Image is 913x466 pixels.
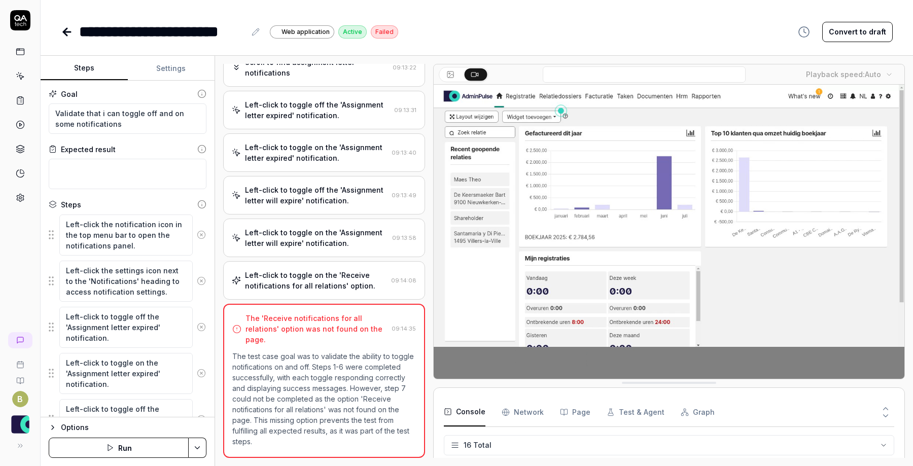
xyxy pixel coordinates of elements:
button: Network [502,398,544,426]
img: AdminPulse - 0475.384.429 Logo [11,415,29,434]
div: Suggestions [49,399,206,441]
time: 09:13:31 [394,106,416,114]
a: New conversation [8,332,32,348]
div: Active [338,25,367,39]
div: Suggestions [49,306,206,348]
button: B [12,391,28,407]
div: Left-click to toggle off the 'Assignment letter will expire' notification. [245,185,388,206]
div: Left-click to toggle on the 'Receive notifications for all relations' option. [245,270,387,291]
button: Remove step [193,271,210,291]
button: Settings [128,56,215,81]
button: Test & Agent [607,398,664,426]
button: Graph [681,398,715,426]
time: 09:13:58 [392,234,416,241]
div: Steps [61,199,81,210]
div: The 'Receive notifications for all relations' option was not found on the page. [245,313,388,345]
div: Suggestions [49,352,206,395]
button: Remove step [193,225,210,245]
a: Documentation [4,369,36,385]
button: Run [49,438,189,458]
button: Convert to draft [822,22,893,42]
button: Steps [41,56,128,81]
time: 09:14:08 [391,277,416,284]
a: Web application [270,25,334,39]
button: View version history [792,22,816,42]
a: Book a call with us [4,352,36,369]
button: Page [560,398,590,426]
button: AdminPulse - 0475.384.429 Logo [4,407,36,436]
div: Left-click to toggle on the 'Assignment letter expired' notification. [245,142,388,163]
div: Goal [61,89,78,99]
time: 09:13:22 [393,64,416,71]
div: Options [61,421,206,434]
div: Left-click to toggle on the 'Assignment letter will expire' notification. [245,227,388,248]
span: Web application [282,27,330,37]
time: 09:13:40 [392,149,416,156]
div: Suggestions [49,260,206,302]
div: Failed [371,25,398,39]
time: 09:14:35 [392,325,416,332]
div: Expected result [61,144,116,155]
button: Console [444,398,485,426]
div: Suggestions [49,214,206,256]
button: Remove step [193,409,210,429]
div: Scroll to find assignment letter notifications [245,57,389,78]
button: Remove step [193,317,210,337]
button: Options [49,421,206,434]
time: 09:13:49 [392,192,416,199]
p: The test case goal was to validate the ability to toggle notifications on and off. Steps 1-6 were... [232,351,416,447]
div: Left-click to toggle off the 'Assignment letter expired' notification. [245,99,390,121]
button: Remove step [193,363,210,383]
div: Playback speed: [806,69,881,80]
